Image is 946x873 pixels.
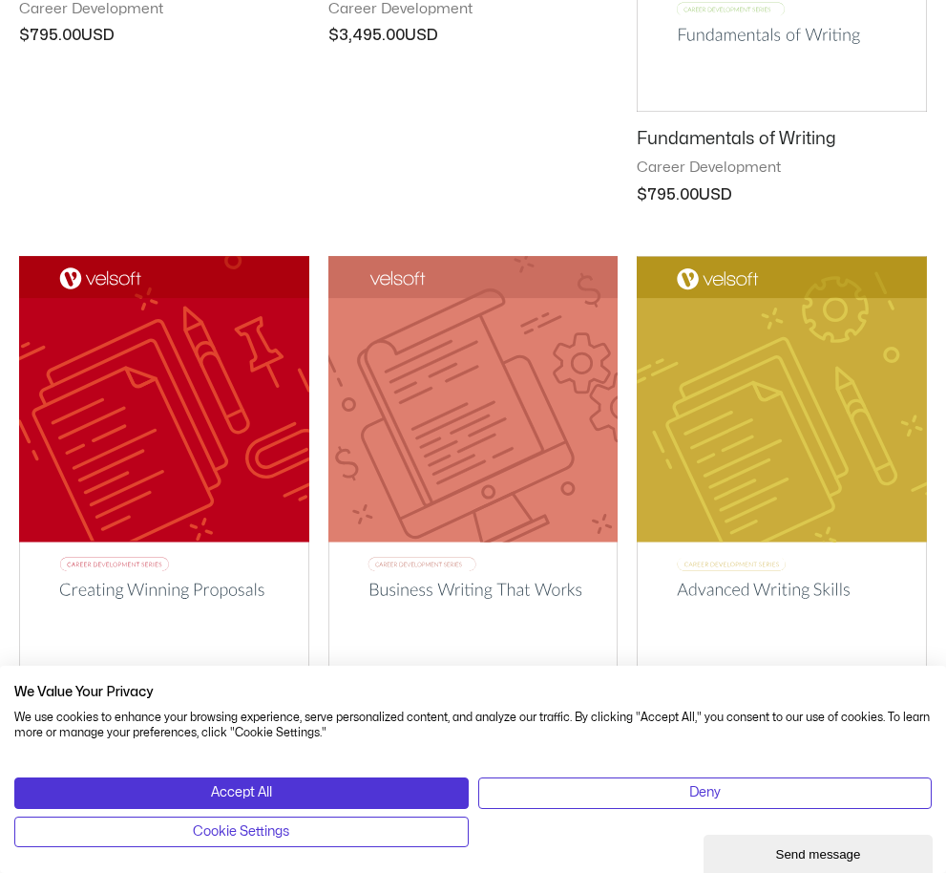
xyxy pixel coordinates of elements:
a: Fundamentals of Writing [637,128,927,159]
button: Accept all cookies [14,777,469,808]
bdi: 3,495.00 [328,28,405,43]
button: Adjust cookie preferences [14,817,469,847]
p: We use cookies to enhance your browsing experience, serve personalized content, and analyze our t... [14,710,932,742]
img: Business Writing That Works [328,256,619,668]
img: Creating Winning Proposals [19,256,309,668]
button: Deny all cookies [478,777,933,808]
span: $ [19,28,30,43]
span: $ [637,187,647,202]
span: Cookie Settings [193,821,289,842]
bdi: 795.00 [19,28,81,43]
h2: We Value Your Privacy [14,684,932,701]
bdi: 795.00 [637,187,699,202]
iframe: chat widget [704,831,936,873]
span: Deny [689,782,721,803]
span: Accept All [211,782,272,803]
h2: Fundamentals of Writing [637,128,927,150]
img: Advanced Writing Skills [637,256,927,668]
span: $ [328,28,339,43]
span: Career Development [637,159,927,178]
